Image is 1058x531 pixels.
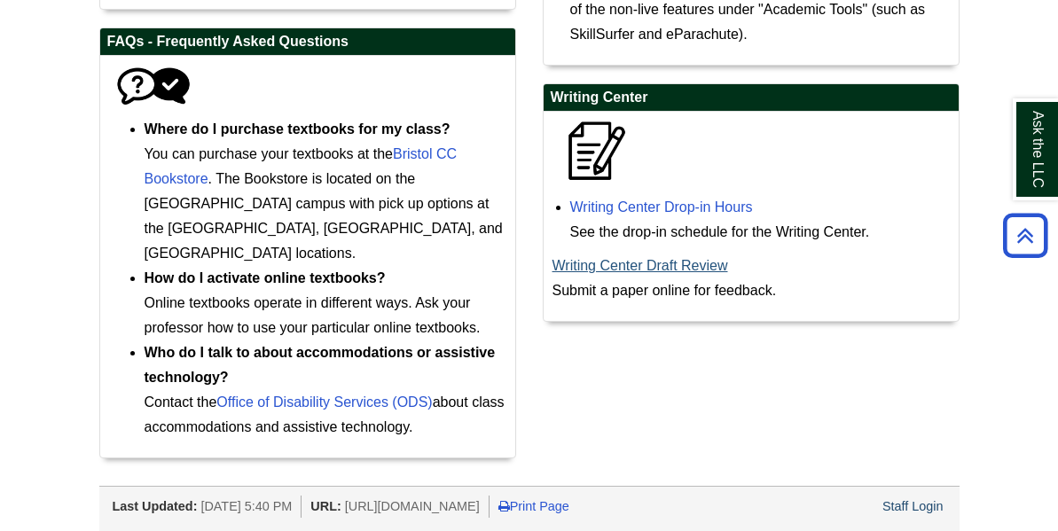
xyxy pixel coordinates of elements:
[570,199,753,215] a: Writing Center Drop-in Hours
[553,258,728,273] a: Writing Center Draft Review
[145,121,503,261] span: You can purchase your textbooks at the . The Bookstore is located on the [GEOGRAPHIC_DATA] campus...
[498,500,510,512] i: Print Page
[216,394,432,410] a: Office of Disability Services (ODS)
[997,223,1054,247] a: Back to Top
[544,84,959,112] h2: Writing Center
[882,499,944,513] a: Staff Login
[553,254,950,303] p: Submit a paper online for feedback.
[498,499,569,513] a: Print Page
[200,499,292,513] span: [DATE] 5:40 PM
[345,499,480,513] span: [URL][DOMAIN_NAME]
[310,499,341,513] span: URL:
[145,121,451,137] strong: Where do I purchase textbooks for my class?
[145,345,496,385] strong: Who do I talk to about accommodations or assistive technology?
[145,345,505,434] span: Contact the about class accommodations and assistive technology.
[113,499,198,513] span: Last Updated:
[145,270,481,335] span: Online textbooks operate in different ways. Ask your professor how to use your particular online ...
[145,270,386,285] strong: How do I activate online textbooks?
[570,220,950,245] div: See the drop-in schedule for the Writing Center.
[100,28,515,56] h2: FAQs - Frequently Asked Questions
